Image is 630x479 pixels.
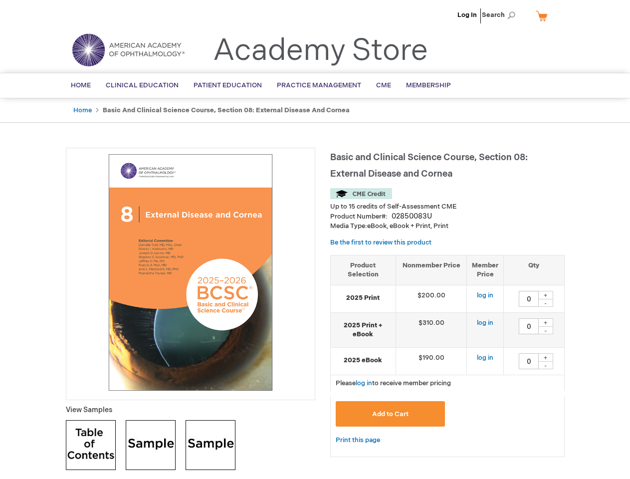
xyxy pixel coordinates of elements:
span: Search [482,5,520,25]
a: Home [73,106,92,114]
img: Basic and Clinical Science Course, Section 08: External Disease and Cornea [71,153,310,392]
span: Clinical Education [106,81,179,89]
a: log in [477,354,493,362]
button: Add to Cart [336,401,445,427]
td: $200.00 [396,285,467,312]
td: $190.00 [396,347,467,375]
strong: 2025 Print [336,293,391,303]
li: Up to 15 credits of Self-Assessment CME [330,202,565,212]
strong: Product Number [330,213,388,221]
div: + [538,291,553,299]
span: Basic and Clinical Science Course, Section 08: External Disease and Cornea [330,152,528,179]
div: - [538,299,553,307]
strong: 2025 eBook [336,356,391,365]
input: Qty [519,291,539,307]
a: log in [477,291,493,299]
input: Qty [519,318,539,334]
span: Patient Education [194,81,262,89]
img: CME Credit [330,188,392,199]
p: View Samples [66,405,315,415]
a: log in [356,379,372,387]
span: Add to Cart [372,410,409,418]
div: + [538,353,553,362]
a: Be the first to review this product [330,239,431,246]
div: 02850083U [392,212,432,222]
span: Home [71,81,91,89]
th: Product Selection [331,255,396,285]
div: - [538,326,553,334]
a: log in [477,319,493,327]
strong: 2025 Print + eBook [336,321,391,339]
input: Qty [519,353,539,369]
span: CME [376,81,391,89]
a: Log In [457,11,477,19]
strong: Media Type: [330,222,367,230]
th: Nonmember Price [396,255,467,285]
img: Click to view [66,420,116,470]
th: Member Price [467,255,504,285]
div: + [538,318,553,327]
img: Click to view [186,420,235,470]
img: Click to view [126,420,176,470]
strong: Basic and Clinical Science Course, Section 08: External Disease and Cornea [103,106,350,114]
th: Qty [504,255,564,285]
a: Academy Store [213,33,428,69]
p: eBook, eBook + Print, Print [330,222,565,231]
td: $310.00 [396,312,467,347]
div: - [538,361,553,369]
span: Practice Management [277,81,361,89]
span: Membership [406,81,451,89]
a: Print this page [336,434,380,447]
span: Please to receive member pricing [336,379,451,387]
